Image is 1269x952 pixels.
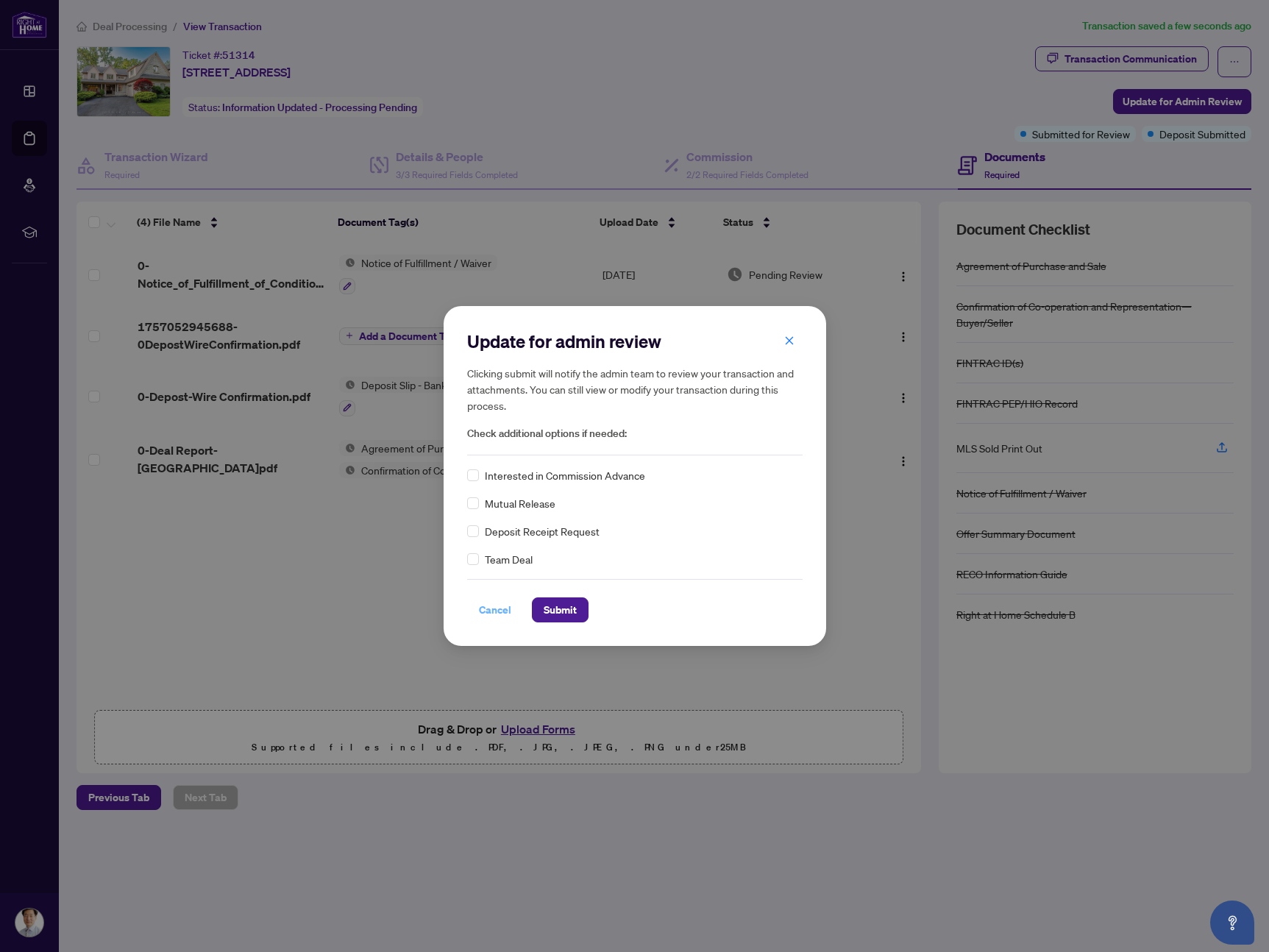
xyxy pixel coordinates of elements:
span: Submit [544,598,577,622]
span: Deposit Receipt Request [485,523,600,539]
button: Submit [532,597,589,622]
span: Check additional options if needed: [467,425,803,442]
h5: Clicking submit will notify the admin team to review your transaction and attachments. You can st... [467,365,803,413]
span: Mutual Release [485,495,555,511]
span: Team Deal [485,551,533,567]
span: Interested in Commission Advance [485,467,645,483]
span: close [784,335,795,346]
span: Cancel [479,598,511,622]
button: Cancel [467,597,523,622]
h2: Update for admin review [467,330,803,353]
button: Open asap [1210,901,1254,945]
